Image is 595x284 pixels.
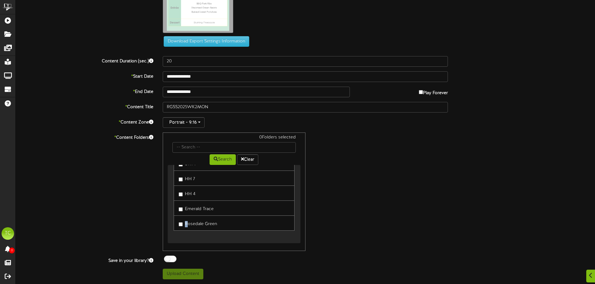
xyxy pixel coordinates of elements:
button: Search [210,154,236,165]
input: Emerald Trace [179,207,183,211]
span: 0 [9,248,15,253]
label: Content Title [11,102,158,110]
input: Play Forever [419,90,423,94]
label: Content Zone [11,117,158,126]
label: Play Forever [419,87,448,96]
label: Rosedale Green [179,219,217,227]
input: Rosedale Green [179,222,183,226]
label: Start Date [11,71,158,80]
input: HH 7 [179,177,183,181]
button: Portrait - 9:16 [163,117,205,128]
input: Title of this Content [163,102,448,113]
a: Download Export Settings Information [161,39,249,44]
input: HH 4 [179,192,183,196]
button: Upload Content [163,269,203,279]
label: Save in your library? [11,256,158,264]
button: Download Export Settings Information [164,36,249,47]
label: End Date [11,87,158,95]
div: TC [2,227,14,240]
label: HH 7 [179,174,195,182]
div: 0 Folders selected [168,134,300,142]
label: Content Duration (sec.) [11,56,158,65]
input: -- Search -- [172,142,295,153]
label: Emerald Trace [179,204,214,212]
label: Content Folders [11,132,158,141]
button: Clear [237,154,258,165]
label: HH 4 [179,189,196,197]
